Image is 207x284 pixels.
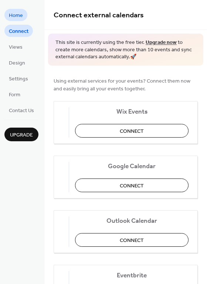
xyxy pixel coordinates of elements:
[9,91,20,99] span: Form
[75,233,189,247] button: Connect
[4,104,38,116] a: Contact Us
[120,182,144,190] span: Connect
[54,77,198,93] span: Using external services for your events? Connect them now and easily bring all your events together.
[9,107,34,115] span: Contact Us
[4,128,38,141] button: Upgrade
[120,127,144,135] span: Connect
[9,59,25,67] span: Design
[9,75,28,83] span: Settings
[75,217,189,225] span: Outlook Calendar
[9,28,28,35] span: Connect
[9,12,23,20] span: Home
[54,8,144,22] span: Connect external calendars
[146,38,177,48] a: Upgrade now
[10,131,33,139] span: Upgrade
[75,162,189,170] span: Google Calendar
[4,25,33,37] a: Connect
[55,39,196,61] span: This site is currently using the free tier. to create more calendars, show more than 10 events an...
[4,88,25,100] a: Form
[4,41,27,53] a: Views
[4,56,30,69] a: Design
[120,236,144,244] span: Connect
[75,271,189,279] span: Eventbrite
[75,124,189,138] button: Connect
[4,72,33,84] a: Settings
[75,108,189,115] span: Wix Events
[9,44,23,51] span: Views
[4,9,27,21] a: Home
[75,179,189,192] button: Connect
